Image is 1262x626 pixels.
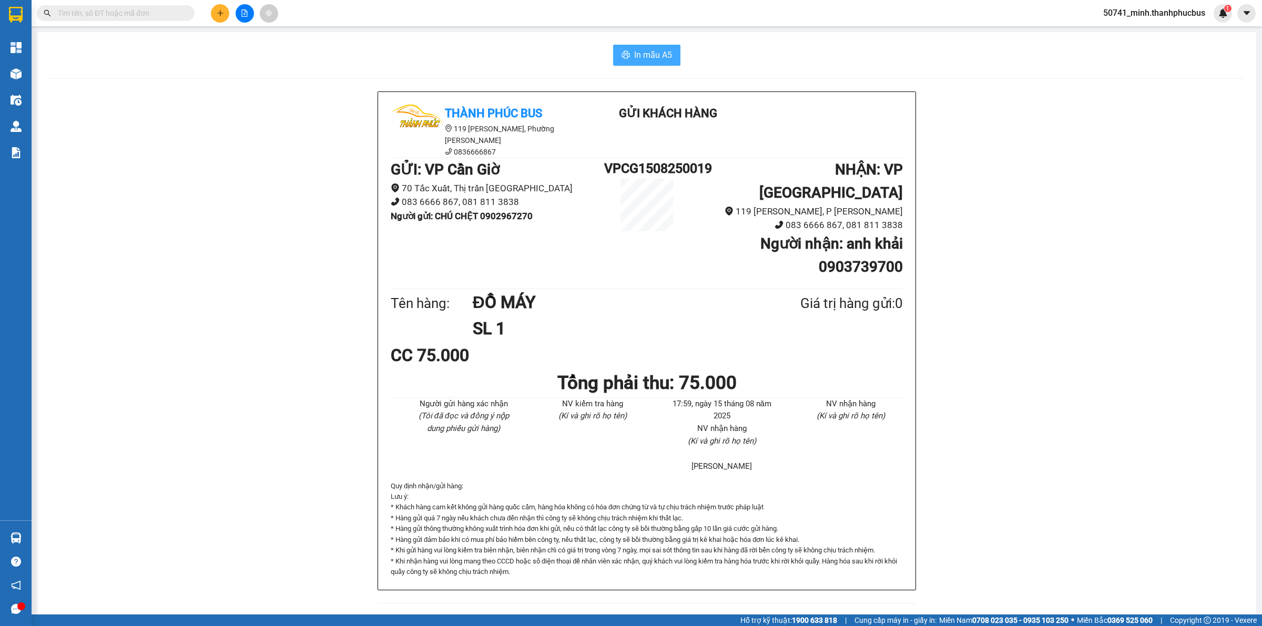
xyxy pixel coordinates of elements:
h1: ĐỒ MÁY [473,289,749,315]
b: NHẬN : VP [GEOGRAPHIC_DATA] [759,161,903,201]
h1: VPCG1508250019 [604,158,689,179]
b: Thành Phúc Bus [445,107,542,120]
input: Tìm tên, số ĐT hoặc mã đơn [58,7,182,19]
i: (Tôi đã đọc và đồng ý nộp dung phiếu gửi hàng) [419,411,509,433]
div: Quy định nhận/gửi hàng : [391,481,903,578]
i: (Kí và ghi rõ họ tên) [817,411,885,420]
span: phone [445,148,452,155]
h1: SL 1 [473,315,749,342]
p: * Khi gửi hàng vui lòng kiểm tra biên nhận, biên nhận chỉ có giá trị trong vòng 7 ngày, mọi sai s... [391,545,903,556]
span: search [44,9,51,17]
li: 17:59, ngày 15 tháng 08 năm 2025 [670,398,774,423]
span: copyright [1204,617,1211,624]
img: warehouse-icon [11,121,22,132]
span: plus [217,9,224,17]
span: 50741_minh.thanhphucbus [1095,6,1214,19]
b: Thành Phúc Bus [13,68,53,117]
li: 70 Tắc Xuất, Thị trấn [GEOGRAPHIC_DATA] [391,181,604,196]
span: phone [775,220,783,229]
span: notification [11,580,21,590]
li: NV nhận hàng [799,398,903,411]
li: 119 [PERSON_NAME], Phường [PERSON_NAME] [391,123,580,146]
button: aim [260,4,278,23]
span: Miền Nam [939,614,1068,626]
button: printerIn mẫu A5 [613,45,680,66]
li: Người gửi hàng xác nhận [412,398,516,411]
b: Người gửi : CHÚ CHỆT 0902967270 [391,211,533,221]
span: environment [391,183,400,192]
li: 119 [PERSON_NAME], P [PERSON_NAME] [689,204,903,219]
span: Miền Bắc [1077,614,1153,626]
span: Hỗ trợ kỹ thuật: [740,614,837,626]
span: question-circle [11,557,21,567]
sup: 1 [1224,5,1232,12]
img: logo-vxr [9,7,23,23]
img: dashboard-icon [11,42,22,53]
span: Cung cấp máy in - giấy in: [854,614,937,626]
button: file-add [236,4,254,23]
span: ⚪️ [1071,618,1074,622]
li: 0836666867 [391,146,580,158]
p: * Khi nhận hàng vui lòng mang theo CCCD hoặc số điện thoại để nhân viên xác nhận, quý khách vui l... [391,556,903,578]
li: [PERSON_NAME] [670,460,774,473]
span: aim [265,9,272,17]
img: icon-new-feature [1218,8,1228,18]
li: NV nhận hàng [670,423,774,435]
p: * Hàng gửi thông thường không xuất trình hóa đơn khi gửi, nếu có thất lạc công ty sẽ bồi thường b... [391,524,903,534]
img: logo.jpg [13,13,66,66]
b: Người nhận : anh khải 0903739700 [760,235,903,275]
span: file-add [241,9,248,17]
i: (Kí và ghi rõ họ tên) [688,436,756,446]
span: phone [391,197,400,206]
span: In mẫu A5 [634,48,672,61]
span: caret-down [1242,8,1251,18]
p: * Khách hàng cam kết không gửi hàng quốc cấm, hàng hóa không có hóa đơn chứng từ và tự chịu trách... [391,502,903,512]
button: plus [211,4,229,23]
span: printer [622,50,630,60]
span: | [845,614,847,626]
span: environment [725,207,734,215]
div: Giá trị hàng gửi: 0 [749,293,903,314]
p: Lưu ý: [391,491,903,502]
strong: 0369 525 060 [1107,616,1153,624]
b: Gửi khách hàng [65,15,104,65]
div: Tên hàng: [391,293,473,314]
i: (Kí và ghi rõ họ tên) [558,411,627,420]
img: warehouse-icon [11,68,22,79]
li: NV kiểm tra hàng [541,398,645,411]
button: caret-down [1237,4,1256,23]
span: | [1161,614,1162,626]
strong: 1900 633 818 [792,616,837,624]
b: GỬI : VP Cần Giờ [391,161,500,178]
img: warehouse-icon [11,95,22,106]
span: environment [445,125,452,132]
p: * Hàng gửi đảm bảo khi có mua phí bảo hiểm bên công ty, nếu thất lạc, công ty sẽ bồi thường bằng ... [391,535,903,545]
img: logo.jpg [391,105,443,157]
p: * Hàng gửi quá 7 ngày nếu khách chưa đến nhận thì công ty sẽ không chịu trách nhiệm khi thất lạc. [391,513,903,524]
li: 083 6666 867, 081 811 3838 [391,195,604,209]
h1: Tổng phải thu: 75.000 [391,368,903,397]
li: 083 6666 867, 081 811 3838 [689,218,903,232]
img: warehouse-icon [11,532,22,543]
img: solution-icon [11,147,22,158]
b: Gửi khách hàng [619,107,717,120]
div: CC 75.000 [391,342,559,368]
span: 1 [1226,5,1229,12]
strong: 0708 023 035 - 0935 103 250 [972,616,1068,624]
span: message [11,604,21,614]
